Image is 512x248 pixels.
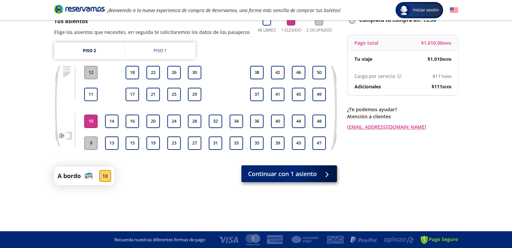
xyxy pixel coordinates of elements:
a: Piso 1 [125,42,196,59]
span: $ 111 [432,83,451,90]
button: 13 [105,136,118,150]
p: 48 Libres [258,27,276,33]
button: 48 [312,115,326,128]
button: 22 [146,66,160,79]
button: 25 [167,88,181,101]
button: 9 [84,136,98,150]
p: 2 Ocupados [306,27,332,33]
button: 19 [146,136,160,150]
button: 42 [271,66,284,79]
button: 15 [126,136,139,150]
button: 47 [312,136,326,150]
p: Tu viaje [354,55,372,63]
p: Tus asientos [54,17,250,25]
button: 34 [230,115,243,128]
p: Pago total [354,39,378,46]
span: $ 111 [433,73,451,80]
button: 20 [146,115,160,128]
i: Brand Logo [54,4,105,14]
button: 31 [209,136,222,150]
button: 16 [126,115,139,128]
button: 49 [312,88,326,101]
p: 1 Elegido [281,27,301,33]
p: Cargo por servicio [354,73,395,80]
span: $ 1,010.00 [421,39,451,46]
small: MXN [443,74,451,79]
button: 37 [250,88,264,101]
button: 33 [230,136,243,150]
button: 46 [292,66,305,79]
button: 24 [167,115,181,128]
button: 32 [209,115,222,128]
button: 12 [84,66,98,79]
em: ¡Bienvenido a la nueva experiencia de compra de Reservamos, una forma más sencilla de comprar tus... [107,7,341,13]
p: Recuerda nuestras diferentes formas de pago [114,237,205,243]
button: 36 [250,115,264,128]
button: 44 [292,115,305,128]
button: 28 [188,115,201,128]
small: MXN [442,57,451,62]
button: 41 [271,88,284,101]
button: 10 [84,115,98,128]
p: ¿Te podemos ayudar? [347,106,458,113]
div: Piso 1 [153,47,167,54]
a: Piso 2 [54,42,125,59]
p: Adicionales [354,83,381,90]
button: 40 [271,115,284,128]
span: Iniciar sesión [410,7,442,13]
button: 17 [126,88,139,101]
button: 14 [105,115,118,128]
small: MXN [442,84,451,89]
span: Continuar con 1 asiento [248,169,317,178]
button: Continuar con 1 asiento [241,165,337,182]
button: 23 [167,136,181,150]
span: $ 1,010 [428,55,451,63]
button: 27 [188,136,201,150]
button: English [450,6,458,14]
p: A bordo [58,171,81,180]
button: 11 [84,88,98,101]
button: 29 [188,88,201,101]
a: [EMAIL_ADDRESS][DOMAIN_NAME] [347,123,458,130]
button: 18 [126,66,139,79]
div: 10 [99,170,111,182]
button: 45 [292,88,305,101]
button: 39 [271,136,284,150]
button: 30 [188,66,201,79]
p: Atención a clientes [347,113,458,120]
a: Brand Logo [54,4,105,16]
button: 50 [312,66,326,79]
button: 26 [167,66,181,79]
button: 21 [146,88,160,101]
small: MXN [443,41,451,46]
button: 38 [250,66,264,79]
button: 43 [292,136,305,150]
button: 35 [250,136,264,150]
p: Elige los asientos que necesites, en seguida te solicitaremos los datos de los pasajeros [54,29,250,36]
